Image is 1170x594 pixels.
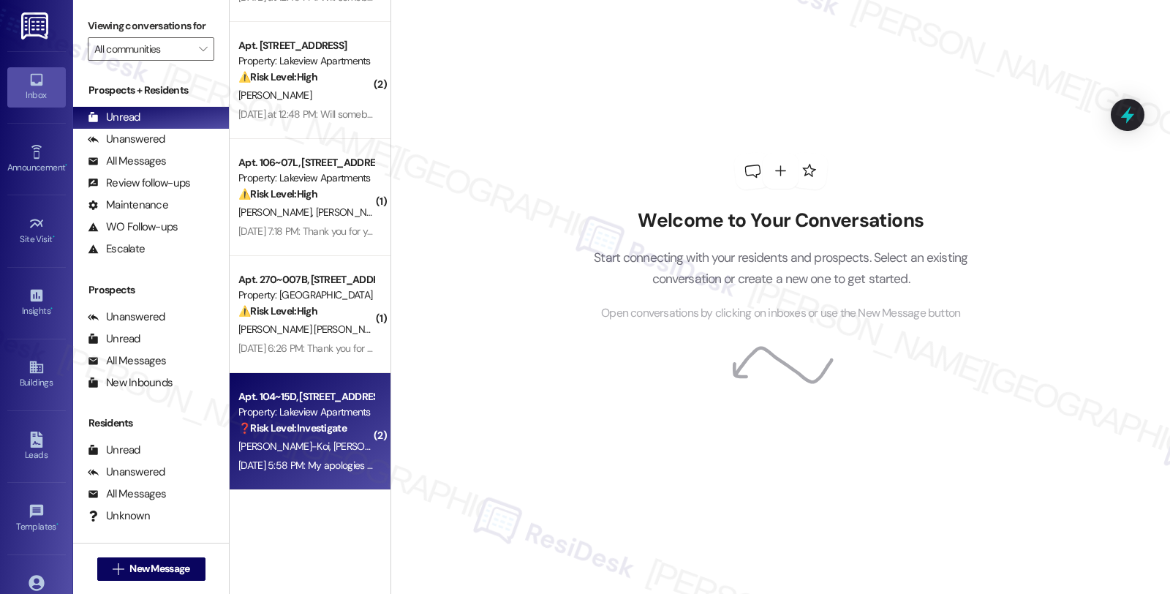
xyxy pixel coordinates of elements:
div: Escalate [88,241,145,257]
div: Apt. [STREET_ADDRESS] [238,38,374,53]
div: [DATE] 6:26 PM: Thank you for your message. Our offices are currently closed, but we will contact... [238,342,1125,355]
span: [PERSON_NAME] [238,89,312,102]
div: Prospects [73,282,229,298]
div: Unread [88,443,140,458]
div: Property: Lakeview Apartments [238,53,374,69]
div: Unread [88,331,140,347]
span: • [65,160,67,170]
div: Residents [73,416,229,431]
span: Open conversations by clicking on inboxes or use the New Message button [601,304,960,323]
div: Prospects + Residents [73,83,229,98]
div: Maintenance [88,198,168,213]
span: • [53,232,55,242]
div: [DATE] at 12:48 PM: Will somebody be sent up [DATE]? [238,108,467,121]
span: [PERSON_NAME] [316,206,393,219]
strong: ❓ Risk Level: Investigate [238,421,347,435]
label: Viewing conversations for [88,15,214,37]
a: Buildings [7,355,66,394]
span: • [50,304,53,314]
a: Insights • [7,283,66,323]
h2: Welcome to Your Conversations [572,209,990,233]
strong: ⚠️ Risk Level: High [238,304,317,317]
span: • [56,519,58,530]
div: All Messages [88,154,166,169]
div: Apt. 270~007B, [STREET_ADDRESS] [238,272,374,287]
span: [PERSON_NAME] [PERSON_NAME] [238,323,387,336]
a: Leads [7,427,66,467]
div: WO Follow-ups [88,219,178,235]
div: Property: Lakeview Apartments [238,170,374,186]
button: New Message [97,557,205,581]
div: Unread [88,110,140,125]
p: Start connecting with your residents and prospects. Select an existing conversation or create a n... [572,247,990,289]
div: Unanswered [88,132,165,147]
div: Apt. 106~07L, [STREET_ADDRESS] [238,155,374,170]
a: Site Visit • [7,211,66,251]
div: Property: Lakeview Apartments [238,405,374,420]
img: ResiDesk Logo [21,12,51,40]
strong: ⚠️ Risk Level: High [238,70,317,83]
span: New Message [129,561,189,576]
div: [DATE] 5:58 PM: My apologies to everyone for the misdirected message about my health : not meant ... [238,459,736,472]
div: New Inbounds [88,375,173,391]
div: All Messages [88,353,166,369]
div: Property: [GEOGRAPHIC_DATA] [238,287,374,303]
span: [PERSON_NAME]-Koi [238,440,333,453]
div: All Messages [88,486,166,502]
div: [DATE] 7:18 PM: Thank you for your message. Our offices are currently closed, but we will contact... [238,225,1120,238]
span: [PERSON_NAME]-Koi [333,440,429,453]
div: Unanswered [88,309,165,325]
div: Unknown [88,508,150,524]
a: Inbox [7,67,66,107]
a: Templates • [7,499,66,538]
strong: ⚠️ Risk Level: High [238,187,317,200]
div: Review follow-ups [88,176,190,191]
div: Unanswered [88,465,165,480]
div: Apt. 104~15D, [STREET_ADDRESS] [238,389,374,405]
i:  [199,43,207,55]
span: [PERSON_NAME] [238,206,316,219]
i:  [113,563,124,575]
input: All communities [94,37,191,61]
